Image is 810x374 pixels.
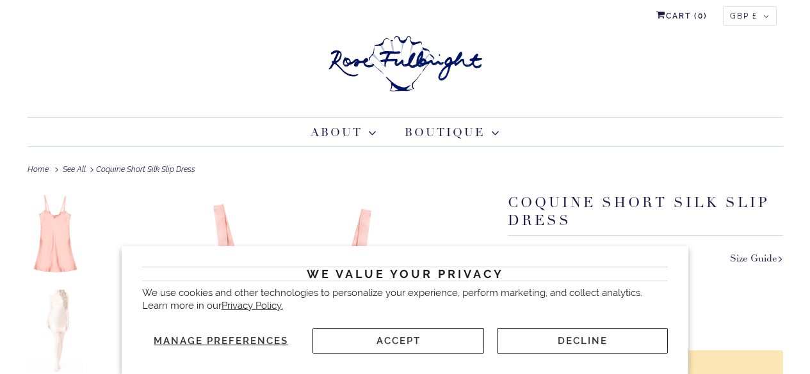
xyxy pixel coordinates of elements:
[656,6,708,26] a: Cart (0)
[142,267,668,281] h2: We value your privacy
[698,12,704,20] span: 0
[154,335,288,347] span: Manage preferences
[142,287,668,312] p: We use cookies and other technologies to personalize your experience, perform marketing, and coll...
[222,300,283,311] a: Privacy Policy.
[142,328,300,354] button: Manage preferences
[497,328,668,354] button: Decline
[730,249,783,267] a: Size Guide
[405,124,499,141] a: Boutique
[63,165,86,174] a: See All
[508,194,783,236] h1: Coquine Short Silk Slip Dress
[312,328,483,354] button: Accept
[723,6,777,26] button: GBP £
[28,290,84,373] img: Coquine Short Silk Slip Dress
[28,165,49,174] span: Home
[311,124,377,141] a: About
[28,155,783,186] div: Coquine Short Silk Slip Dress
[28,194,84,277] img: Coquine Short Silk Slip Dress
[28,165,53,174] a: Home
